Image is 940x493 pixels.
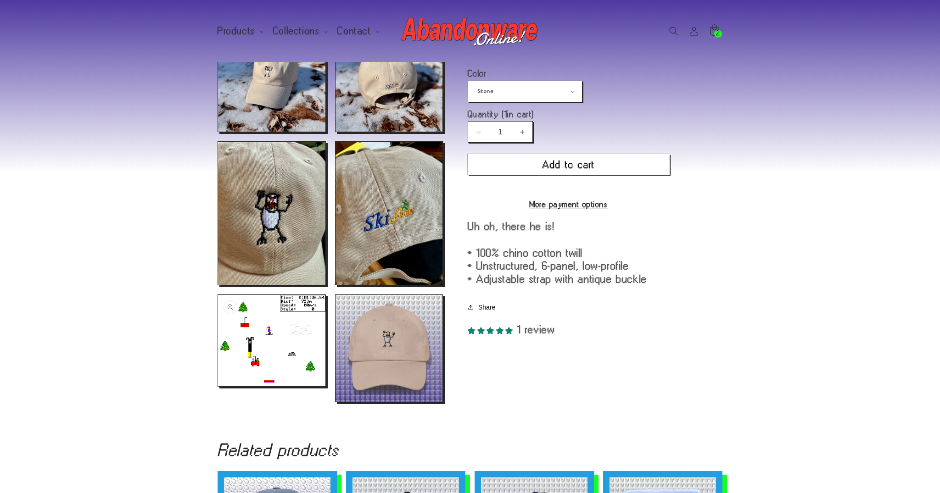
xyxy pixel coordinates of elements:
[468,220,722,286] div: Uh oh, there he is! • 100% chino cotton twill • Unstructured, 6-panel, low-profile • Adjustable s...
[468,323,517,335] span: 5.00 stars
[273,27,320,35] span: Collections
[332,21,383,40] summary: Contact
[468,297,498,317] button: Share
[218,27,255,35] span: Products
[337,27,371,35] span: Contact
[468,110,670,119] label: Quantity
[517,323,555,335] span: 1 review
[468,69,670,78] label: Color
[716,30,720,38] span: 2
[401,13,539,50] img: Abandonware
[504,109,507,119] span: 1
[502,109,534,119] span: ( in cart)
[468,154,670,175] button: Add to cart
[212,21,268,40] summary: Products
[218,443,722,457] h2: Related products
[398,9,543,53] a: Abandonware
[664,21,684,41] summary: Search
[268,21,332,40] summary: Collections
[468,200,670,208] a: More payment options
